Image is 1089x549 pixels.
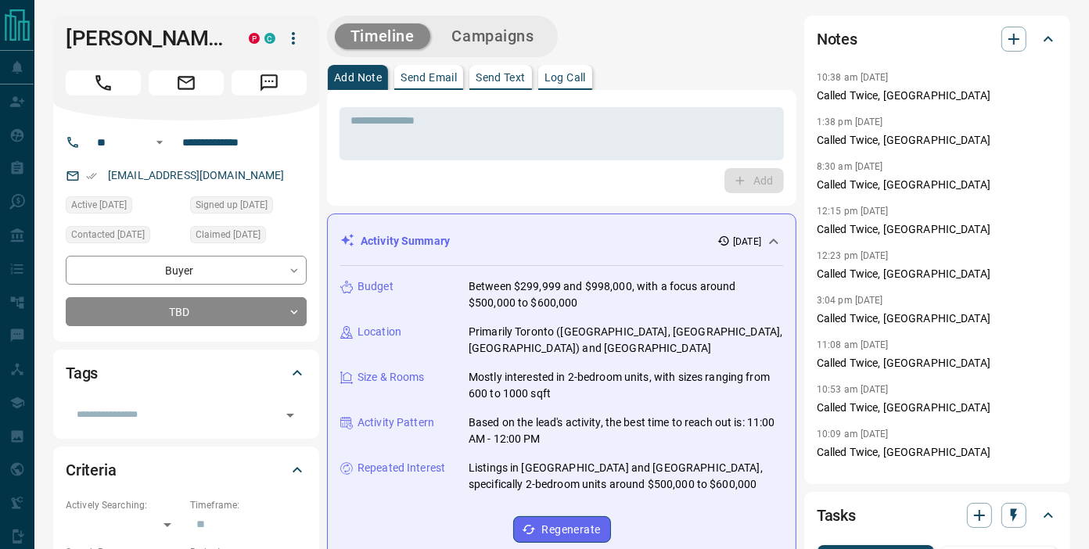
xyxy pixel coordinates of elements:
[358,414,434,431] p: Activity Pattern
[817,266,1058,282] p: Called Twice, [GEOGRAPHIC_DATA]
[108,169,285,181] a: [EMAIL_ADDRESS][DOMAIN_NAME]
[334,72,382,83] p: Add Note
[817,295,883,306] p: 3:04 pm [DATE]
[232,70,307,95] span: Message
[513,516,611,543] button: Regenerate
[817,177,1058,193] p: Called Twice, [GEOGRAPHIC_DATA]
[401,72,457,83] p: Send Email
[817,473,889,484] p: 10:07 am [DATE]
[817,429,889,440] p: 10:09 am [DATE]
[817,117,883,127] p: 1:38 pm [DATE]
[66,457,117,483] h2: Criteria
[358,369,425,386] p: Size & Rooms
[817,206,889,217] p: 12:15 pm [DATE]
[476,72,526,83] p: Send Text
[66,451,307,489] div: Criteria
[66,297,307,326] div: TBD
[817,72,889,83] p: 10:38 am [DATE]
[66,196,182,218] div: Sun Aug 10 2025
[817,88,1058,104] p: Called Twice, [GEOGRAPHIC_DATA]
[817,310,1058,327] p: Called Twice, [GEOGRAPHIC_DATA]
[335,23,430,49] button: Timeline
[358,324,401,340] p: Location
[469,324,783,357] p: Primarily Toronto ([GEOGRAPHIC_DATA], [GEOGRAPHIC_DATA], [GEOGRAPHIC_DATA]) and [GEOGRAPHIC_DATA]
[196,197,268,213] span: Signed up [DATE]
[817,27,857,52] h2: Notes
[340,227,783,256] div: Activity Summary[DATE]
[817,339,889,350] p: 11:08 am [DATE]
[190,226,307,248] div: Thu May 29 2025
[66,70,141,95] span: Call
[66,226,182,248] div: Wed Aug 13 2025
[279,404,301,426] button: Open
[469,460,783,493] p: Listings in [GEOGRAPHIC_DATA] and [GEOGRAPHIC_DATA], specifically 2-bedroom units around $500,000...
[86,170,97,181] svg: Email Verified
[817,503,856,528] h2: Tasks
[817,384,889,395] p: 10:53 am [DATE]
[66,498,182,512] p: Actively Searching:
[71,197,127,213] span: Active [DATE]
[437,23,550,49] button: Campaigns
[150,133,169,152] button: Open
[196,227,261,242] span: Claimed [DATE]
[469,278,783,311] p: Between $299,999 and $998,000, with a focus around $500,000 to $600,000
[358,278,394,295] p: Budget
[817,221,1058,238] p: Called Twice, [GEOGRAPHIC_DATA]
[544,72,586,83] p: Log Call
[817,400,1058,416] p: Called Twice, [GEOGRAPHIC_DATA]
[469,369,783,402] p: Mostly interested in 2-bedroom units, with sizes ranging from 600 to 1000 sqft
[66,354,307,392] div: Tags
[817,497,1058,534] div: Tasks
[817,161,883,172] p: 8:30 am [DATE]
[190,196,307,218] div: Thu May 29 2025
[66,361,98,386] h2: Tags
[361,233,450,249] p: Activity Summary
[469,414,783,447] p: Based on the lead's activity, the best time to reach out is: 11:00 AM - 12:00 PM
[817,444,1058,461] p: Called Twice, [GEOGRAPHIC_DATA]
[71,227,145,242] span: Contacted [DATE]
[66,26,225,51] h1: [PERSON_NAME]
[817,355,1058,371] p: Called Twice, [GEOGRAPHIC_DATA]
[817,20,1058,58] div: Notes
[264,33,275,44] div: condos.ca
[249,33,260,44] div: property.ca
[733,235,761,249] p: [DATE]
[66,256,307,285] div: Buyer
[190,498,307,512] p: Timeframe:
[817,250,889,261] p: 12:23 pm [DATE]
[149,70,224,95] span: Email
[358,460,445,476] p: Repeated Interest
[817,132,1058,149] p: Called Twice, [GEOGRAPHIC_DATA]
